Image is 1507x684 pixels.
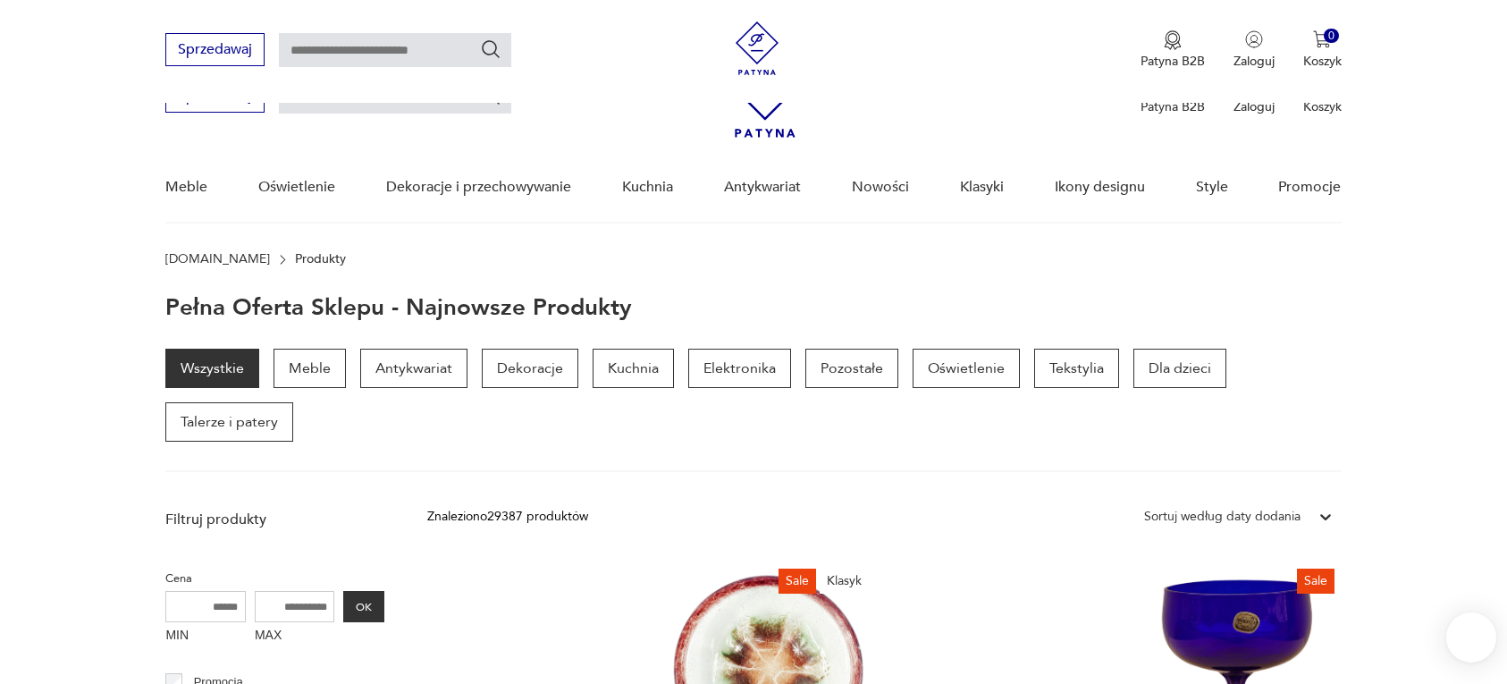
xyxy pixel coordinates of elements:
[386,153,571,222] a: Dekoracje i przechowywanie
[1303,98,1342,115] p: Koszyk
[1196,153,1228,222] a: Style
[165,569,384,588] p: Cena
[360,349,467,388] a: Antykwariat
[165,91,265,104] a: Sprzedawaj
[1233,98,1275,115] p: Zaloguj
[1233,30,1275,70] button: Zaloguj
[1055,153,1145,222] a: Ikony designu
[1278,153,1341,222] a: Promocje
[1141,98,1205,115] p: Patyna B2B
[960,153,1004,222] a: Klasyki
[165,153,207,222] a: Meble
[165,295,632,320] h1: Pełna oferta sklepu - najnowsze produkty
[482,349,578,388] a: Dekoracje
[165,622,246,651] label: MIN
[165,510,384,529] p: Filtruj produkty
[165,349,259,388] a: Wszystkie
[724,153,801,222] a: Antykwariat
[1446,612,1496,663] iframe: Smartsupp widget button
[165,33,265,66] button: Sprzedawaj
[593,349,674,388] a: Kuchnia
[255,622,335,651] label: MAX
[258,153,335,222] a: Oświetlenie
[1164,30,1182,50] img: Ikona medalu
[913,349,1020,388] a: Oświetlenie
[1233,53,1275,70] p: Zaloguj
[1324,29,1339,44] div: 0
[852,153,909,222] a: Nowości
[343,591,384,622] button: OK
[1245,30,1263,48] img: Ikonka użytkownika
[688,349,791,388] a: Elektronika
[1144,507,1301,527] div: Sortuj według daty dodania
[622,153,673,222] a: Kuchnia
[730,21,784,75] img: Patyna - sklep z meblami i dekoracjami vintage
[480,38,501,60] button: Szukaj
[1303,53,1342,70] p: Koszyk
[805,349,898,388] a: Pozostałe
[1141,53,1205,70] p: Patyna B2B
[1141,30,1205,70] a: Ikona medaluPatyna B2B
[1034,349,1119,388] a: Tekstylia
[165,252,270,266] a: [DOMAIN_NAME]
[1313,30,1331,48] img: Ikona koszyka
[274,349,346,388] a: Meble
[1303,30,1342,70] button: 0Koszyk
[1133,349,1226,388] a: Dla dzieci
[427,507,588,527] div: Znaleziono 29387 produktów
[165,402,293,442] a: Talerze i patery
[1141,30,1205,70] button: Patyna B2B
[165,45,265,57] a: Sprzedawaj
[295,252,346,266] p: Produkty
